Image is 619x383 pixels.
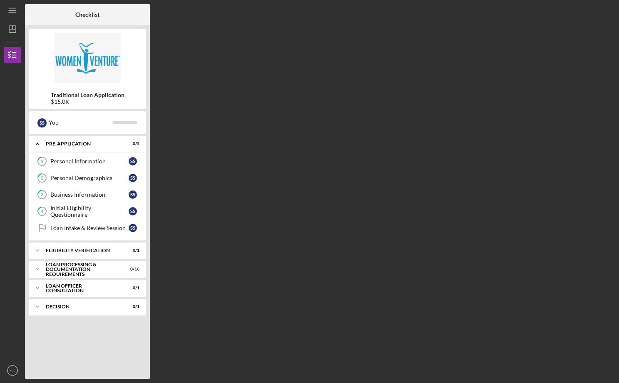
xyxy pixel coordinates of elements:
[50,225,129,231] div: Loan Intake & Review Session
[129,207,137,215] div: S S
[41,192,43,198] tspan: 3
[41,175,43,181] tspan: 2
[37,118,47,128] div: S S
[41,209,44,214] tspan: 4
[33,170,142,186] a: 2Personal DemographicsSS
[49,115,112,130] div: You
[129,157,137,165] div: S S
[46,304,119,309] div: Decision
[51,98,124,105] div: $15.0K
[29,33,146,83] img: Product logo
[124,267,139,272] div: 0 / 16
[50,175,129,181] div: Personal Demographics
[124,141,139,146] div: 0 / 5
[33,220,142,236] a: Loan Intake & Review SessionSS
[124,304,139,309] div: 0 / 1
[4,362,21,379] button: SS
[10,368,15,373] text: SS
[33,153,142,170] a: 1Personal InformationSS
[129,224,137,232] div: S S
[124,248,139,253] div: 0 / 1
[124,285,139,290] div: 0 / 1
[41,159,43,164] tspan: 1
[46,248,119,253] div: Eligibility Verification
[46,283,119,293] div: Loan Officer Consultation
[51,92,124,98] b: Traditional Loan Application
[50,191,129,198] div: Business Information
[33,186,142,203] a: 3Business InformationSS
[50,205,129,218] div: Initial Eligibility Questionnaire
[129,190,137,199] div: S S
[75,11,99,18] b: Checklist
[46,141,119,146] div: Pre-Application
[129,174,137,182] div: S S
[46,262,119,277] div: Loan Processing & Documentation Requirements
[33,203,142,220] a: 4Initial Eligibility QuestionnaireSS
[50,158,129,165] div: Personal Information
